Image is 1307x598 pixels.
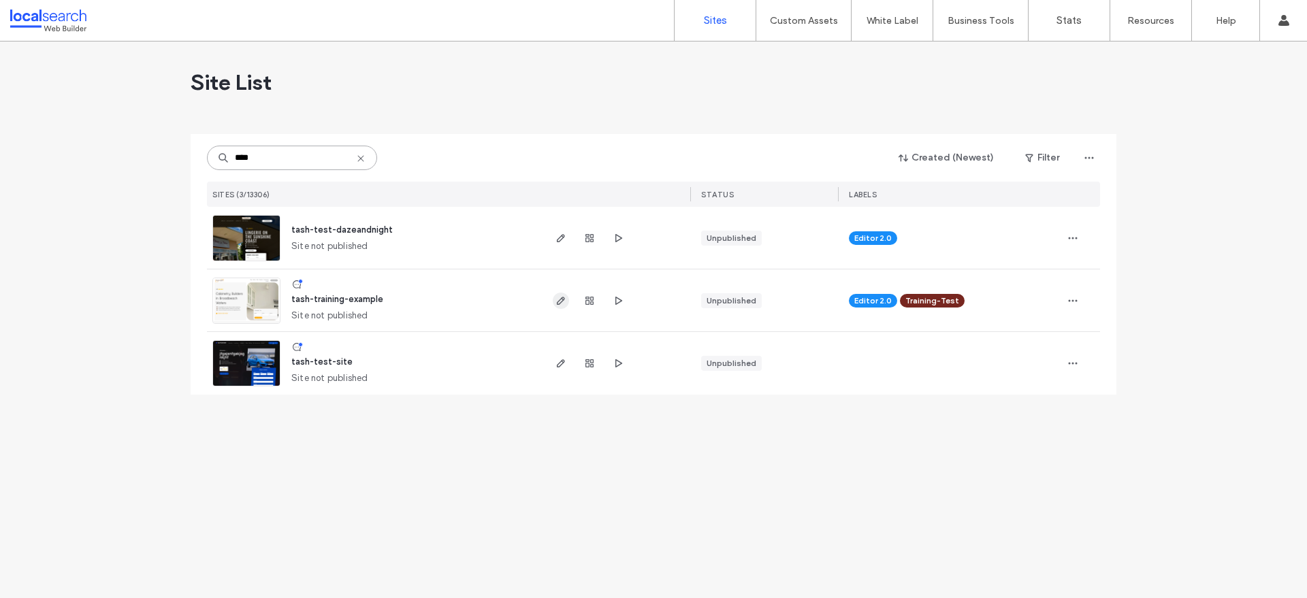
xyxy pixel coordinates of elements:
[849,190,877,199] span: LABELS
[31,10,59,22] span: Help
[887,147,1006,169] button: Created (Newest)
[291,225,393,235] a: tash-test-dazeandnight
[291,309,368,322] span: Site not published
[707,295,756,307] div: Unpublished
[701,190,734,199] span: STATUS
[1056,14,1082,27] label: Stats
[291,239,368,253] span: Site not published
[948,15,1014,27] label: Business Tools
[291,356,353,367] a: tash-test-site
[854,295,892,307] span: Editor 2.0
[770,15,838,27] label: Custom Assets
[212,190,270,199] span: SITES (3/13306)
[704,14,727,27] label: Sites
[291,371,368,385] span: Site not published
[291,294,383,304] a: tash-training-example
[867,15,918,27] label: White Label
[707,357,756,369] div: Unpublished
[707,232,756,244] div: Unpublished
[854,232,892,244] span: Editor 2.0
[1216,15,1236,27] label: Help
[1127,15,1174,27] label: Resources
[191,69,272,96] span: Site List
[905,295,959,307] span: Training-Test
[1012,147,1073,169] button: Filter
